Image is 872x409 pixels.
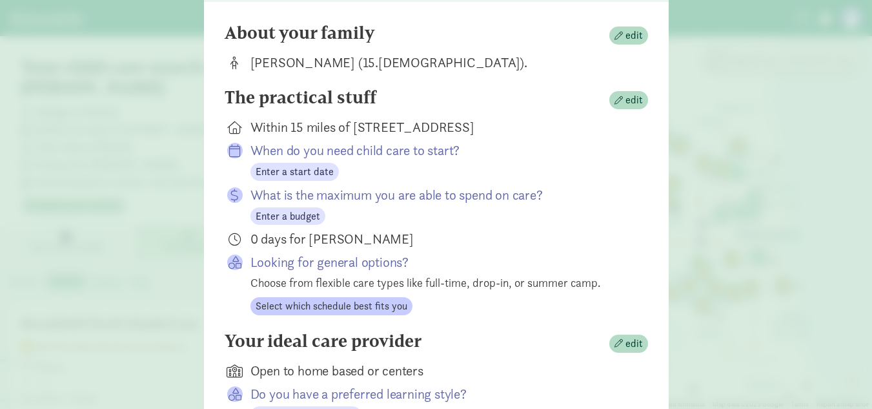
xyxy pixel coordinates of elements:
[225,87,376,108] h4: The practical stuff
[609,91,648,109] button: edit
[250,118,627,136] div: Within 15 miles of [STREET_ADDRESS]
[250,274,627,291] div: Choose from flexible care types like full-time, drop-in, or summer camp.
[250,142,627,160] p: When do you need child care to start?
[250,207,325,225] button: Enter a budget
[256,299,407,314] span: Select which schedule best fits you
[609,335,648,353] button: edit
[625,28,643,43] span: edit
[250,362,627,380] div: Open to home based or centers
[250,385,627,403] p: Do you have a preferred learning style?
[250,253,627,271] p: Looking for general options?
[250,230,627,248] div: 0 days for [PERSON_NAME]
[250,186,627,204] p: What is the maximum you are able to spend on care?
[256,209,320,224] span: Enter a budget
[625,92,643,108] span: edit
[609,26,648,45] button: edit
[250,54,627,72] div: [PERSON_NAME] (15.[DEMOGRAPHIC_DATA]).
[250,163,339,181] button: Enter a start date
[225,331,421,351] h4: Your ideal care provider
[225,23,375,43] h4: About your family
[625,336,643,351] span: edit
[256,164,334,180] span: Enter a start date
[250,297,412,315] button: Select which schedule best fits you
